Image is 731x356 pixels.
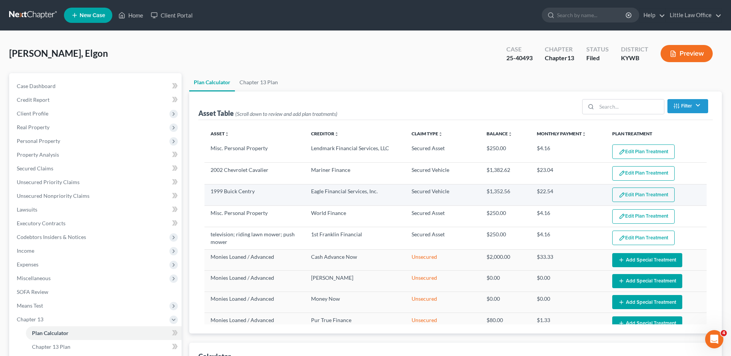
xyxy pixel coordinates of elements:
[480,249,531,270] td: $2,000.00
[11,162,182,175] a: Secured Claims
[17,138,60,144] span: Personal Property
[586,54,609,63] div: Filed
[612,253,682,267] button: Add Special Treatment
[508,132,512,136] i: unfold_more
[305,313,405,334] td: Pur True Finance
[17,110,48,117] span: Client Profile
[17,151,59,158] span: Property Analysis
[606,126,707,141] th: Plan Treatment
[17,289,48,295] span: SOFA Review
[586,45,609,54] div: Status
[531,249,606,270] td: $33.33
[11,216,182,230] a: Executory Contracts
[17,247,34,254] span: Income
[661,45,713,62] button: Preview
[405,163,481,184] td: Secured Vehicle
[9,48,108,59] span: [PERSON_NAME], Elgon
[531,163,606,184] td: $23.04
[545,45,574,54] div: Chapter
[537,131,586,136] a: Monthly Paymentunfold_more
[17,316,43,322] span: Chapter 13
[612,231,675,245] button: Edit Plan Treatment
[204,206,305,227] td: Misc. Personal Property
[305,184,405,205] td: Eagle Financial Services, Inc.
[531,313,606,334] td: $1.33
[480,141,531,163] td: $250.00
[11,285,182,299] a: SOFA Review
[305,227,405,249] td: 1st Franklin Financial
[438,132,443,136] i: unfold_more
[11,189,182,203] a: Unsecured Nonpriority Claims
[235,73,283,91] a: Chapter 13 Plan
[480,184,531,205] td: $1,352.56
[480,313,531,334] td: $80.00
[204,184,305,205] td: 1999 Buick Centry
[17,165,53,172] span: Secured Claims
[305,141,405,163] td: Lendmark Financial Services, LLC
[619,149,625,155] img: edit-pencil-c1479a1de80d8dea1e2430c2f745a3c6a07e9d7aa2eeffe225670001d78357a8.svg
[405,292,481,313] td: Unsecured
[612,295,682,309] button: Add Special Treatment
[405,206,481,227] td: Secured Asset
[235,111,337,117] span: (Scroll down to review and add plan treatments)
[204,249,305,270] td: Monies Loaned / Advanced
[11,93,182,107] a: Credit Report
[17,302,43,309] span: Means Test
[506,45,533,54] div: Case
[531,271,606,292] td: $0.00
[17,261,38,268] span: Expenses
[597,99,664,114] input: Search...
[204,163,305,184] td: 2002 Chevrolet Cavalier
[619,213,625,220] img: edit-pencil-c1479a1de80d8dea1e2430c2f745a3c6a07e9d7aa2eeffe225670001d78357a8.svg
[189,73,235,91] a: Plan Calculator
[147,8,196,22] a: Client Portal
[721,330,727,336] span: 4
[32,343,70,350] span: Chapter 13 Plan
[305,163,405,184] td: Mariner Finance
[11,175,182,189] a: Unsecured Priority Claims
[480,292,531,313] td: $0.00
[619,235,625,241] img: edit-pencil-c1479a1de80d8dea1e2430c2f745a3c6a07e9d7aa2eeffe225670001d78357a8.svg
[17,234,86,240] span: Codebtors Insiders & Notices
[405,141,481,163] td: Secured Asset
[405,313,481,334] td: Unsecured
[480,163,531,184] td: $1,382.62
[32,330,69,336] span: Plan Calculator
[80,13,105,18] span: New Case
[26,340,182,354] a: Chapter 13 Plan
[480,227,531,249] td: $250.00
[621,45,648,54] div: District
[667,99,708,113] button: Filter
[557,8,627,22] input: Search by name...
[115,8,147,22] a: Home
[567,54,574,61] span: 13
[305,249,405,270] td: Cash Advance Now
[506,54,533,63] div: 25-40493
[582,132,586,136] i: unfold_more
[305,292,405,313] td: Money Now
[666,8,721,22] a: Little Law Office
[412,131,443,136] a: Claim Typeunfold_more
[311,131,339,136] a: Creditorunfold_more
[705,330,723,348] iframe: Intercom live chat
[334,132,339,136] i: unfold_more
[531,206,606,227] td: $4.16
[640,8,665,22] a: Help
[612,166,675,181] button: Edit Plan Treatment
[204,141,305,163] td: Misc. Personal Property
[17,179,80,185] span: Unsecured Priority Claims
[531,184,606,205] td: $22.54
[612,144,675,159] button: Edit Plan Treatment
[225,132,229,136] i: unfold_more
[204,292,305,313] td: Monies Loaned / Advanced
[480,206,531,227] td: $250.00
[531,227,606,249] td: $4.16
[204,313,305,334] td: Monies Loaned / Advanced
[612,209,675,224] button: Edit Plan Treatment
[204,271,305,292] td: Monies Loaned / Advanced
[531,141,606,163] td: $4.16
[17,275,51,281] span: Miscellaneous
[619,192,625,198] img: edit-pencil-c1479a1de80d8dea1e2430c2f745a3c6a07e9d7aa2eeffe225670001d78357a8.svg
[26,326,182,340] a: Plan Calculator
[17,206,37,213] span: Lawsuits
